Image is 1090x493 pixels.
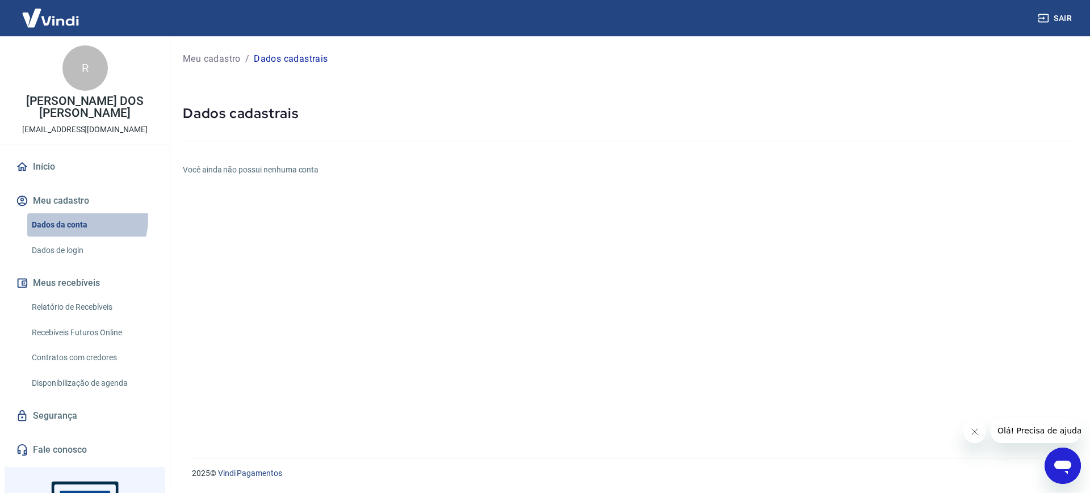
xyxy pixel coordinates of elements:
a: Relatório de Recebíveis [27,296,156,319]
a: Recebíveis Futuros Online [27,321,156,344]
a: Disponibilização de agenda [27,372,156,395]
p: 2025 © [192,467,1063,479]
a: Segurança [14,403,156,428]
a: Dados de login [27,239,156,262]
h5: Dados cadastrais [183,104,1076,123]
button: Sair [1035,8,1076,29]
p: [PERSON_NAME] DOS [PERSON_NAME] [9,95,161,119]
a: Dados da conta [27,213,156,237]
div: R [62,45,108,91]
img: Vindi [14,1,87,35]
iframe: Fechar mensagem [963,420,986,443]
a: Início [14,154,156,179]
h6: Você ainda não possui nenhuma conta [183,164,1076,176]
a: Meu cadastro [183,52,241,66]
a: Contratos com credores [27,346,156,369]
a: Vindi Pagamentos [218,469,282,478]
a: Fale conosco [14,437,156,462]
button: Meu cadastro [14,188,156,213]
button: Meus recebíveis [14,271,156,296]
p: [EMAIL_ADDRESS][DOMAIN_NAME] [22,124,148,136]
iframe: Botão para abrir a janela de mensagens [1045,448,1081,484]
p: / [245,52,249,66]
iframe: Mensagem da empresa [991,418,1081,443]
p: Dados cadastrais [254,52,328,66]
span: Olá! Precisa de ajuda? [7,8,95,17]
